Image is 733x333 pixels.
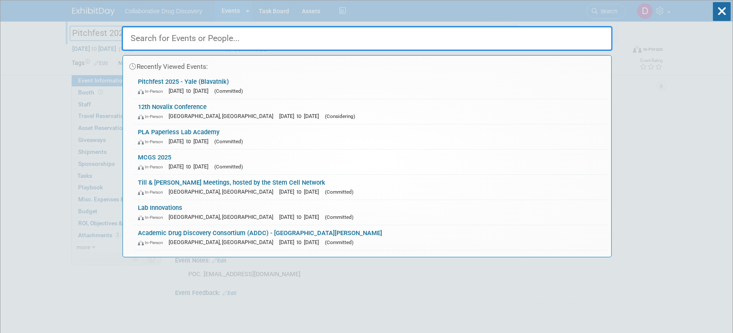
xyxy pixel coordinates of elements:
span: [DATE] to [DATE] [279,189,323,195]
span: (Committed) [214,164,243,170]
span: [DATE] to [DATE] [279,214,323,220]
input: Search for Events or People... [122,26,613,51]
span: [DATE] to [DATE] [279,239,323,245]
span: (Committed) [325,239,353,245]
span: [DATE] to [DATE] [169,138,213,144]
span: (Committed) [325,189,353,195]
span: In-Person [138,189,167,195]
span: [DATE] to [DATE] [279,113,323,119]
div: Recently Viewed Events: [127,56,607,74]
span: (Committed) [325,214,353,220]
span: [GEOGRAPHIC_DATA], [GEOGRAPHIC_DATA] [169,214,277,220]
span: In-Person [138,164,167,170]
a: 12th Novalix Conference In-Person [GEOGRAPHIC_DATA], [GEOGRAPHIC_DATA] [DATE] to [DATE] (Consider... [134,99,607,124]
a: PLA Paperless Lab Academy In-Person [DATE] to [DATE] (Committed) [134,124,607,149]
span: In-Person [138,88,167,94]
span: [GEOGRAPHIC_DATA], [GEOGRAPHIC_DATA] [169,113,277,119]
span: (Considering) [325,113,355,119]
span: [DATE] to [DATE] [169,88,213,94]
span: (Committed) [214,88,243,94]
a: Pitchfest 2025 - Yale (Blavatnik) In-Person [DATE] to [DATE] (Committed) [134,74,607,99]
a: MCGS 2025 In-Person [DATE] to [DATE] (Committed) [134,150,607,174]
span: In-Person [138,114,167,119]
span: (Committed) [214,139,243,144]
a: Lab Innovations In-Person [GEOGRAPHIC_DATA], [GEOGRAPHIC_DATA] [DATE] to [DATE] (Committed) [134,200,607,225]
span: In-Person [138,139,167,144]
span: [GEOGRAPHIC_DATA], [GEOGRAPHIC_DATA] [169,239,277,245]
span: In-Person [138,215,167,220]
a: Academic Drug Discovery Consortium (ADDC) - [GEOGRAPHIC_DATA][PERSON_NAME] In-Person [GEOGRAPHIC_... [134,225,607,250]
span: [GEOGRAPHIC_DATA], [GEOGRAPHIC_DATA] [169,189,277,195]
span: In-Person [138,240,167,245]
a: Till & [PERSON_NAME] Meetings, hosted by the Stem Cell Network In-Person [GEOGRAPHIC_DATA], [GEOG... [134,175,607,200]
span: [DATE] to [DATE] [169,163,213,170]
